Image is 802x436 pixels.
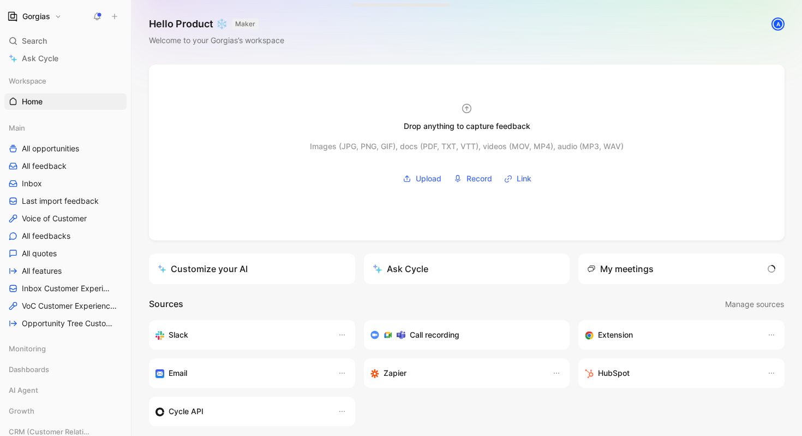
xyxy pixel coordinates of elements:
[9,364,49,375] span: Dashboards
[587,262,654,275] div: My meetings
[725,298,784,311] span: Manage sources
[158,262,248,275] div: Customize your AI
[466,172,492,185] span: Record
[22,283,112,294] span: Inbox Customer Experience
[598,367,630,380] h3: HubSpot
[598,328,633,341] h3: Extension
[149,17,284,31] h1: Hello Product ❄️
[22,96,43,107] span: Home
[4,140,127,157] a: All opportunities
[149,297,183,311] h2: Sources
[169,328,188,341] h3: Slack
[155,328,327,341] div: Sync your customers, send feedback and get updates in Slack
[585,328,756,341] div: Capture feedback from anywhere on the web
[22,248,57,259] span: All quotes
[4,120,127,136] div: Main
[22,178,42,189] span: Inbox
[22,52,58,65] span: Ask Cycle
[149,34,284,47] div: Welcome to your Gorgias’s workspace
[22,318,115,329] span: Opportunity Tree Customer Experience
[384,367,406,380] h3: Zapier
[22,11,50,21] h1: Gorgias
[4,210,127,227] a: Voice of Customer
[4,120,127,332] div: MainAll opportunitiesAll feedbackInboxLast import feedbackVoice of CustomerAll feedbacksAll quote...
[4,93,127,110] a: Home
[4,228,127,244] a: All feedbacks
[4,50,127,67] a: Ask Cycle
[4,382,127,402] div: AI Agent
[4,158,127,174] a: All feedback
[725,297,785,311] button: Manage sources
[155,405,327,418] div: Sync customers & send feedback from custom sources. Get inspired by our favorite use case
[22,34,47,48] span: Search
[155,367,327,380] div: Forward emails to your feedback inbox
[4,315,127,332] a: Opportunity Tree Customer Experience
[310,140,624,153] div: Images (JPG, PNG, GIF), docs (PDF, TXT, VTT), videos (MOV, MP4), audio (MP3, WAV)
[517,172,531,185] span: Link
[149,254,355,284] a: Customize your AI
[9,405,34,416] span: Growth
[4,175,127,192] a: Inbox
[416,172,441,185] span: Upload
[169,367,187,380] h3: Email
[9,122,25,133] span: Main
[232,19,259,30] button: MAKER
[404,120,530,133] div: Drop anything to capture feedback
[4,263,127,279] a: All features
[22,213,87,224] span: Voice of Customer
[4,73,127,89] div: Workspace
[4,403,127,419] div: Growth
[4,298,127,314] a: VoC Customer Experience: Customer-Facing Team Support
[4,33,127,49] div: Search
[373,262,428,275] div: Ask Cycle
[169,405,204,418] h3: Cycle API
[9,75,46,86] span: Workspace
[399,170,445,187] button: Upload
[4,280,127,297] a: Inbox Customer Experience
[500,170,535,187] button: Link
[4,403,127,422] div: Growth
[450,170,496,187] button: Record
[4,340,127,357] div: Monitoring
[9,343,46,354] span: Monitoring
[370,328,555,341] div: Record & transcribe meetings from Zoom, Meet & Teams.
[22,231,70,241] span: All feedbacks
[22,161,67,172] span: All feedback
[364,254,570,284] button: Ask Cycle
[22,266,62,276] span: All features
[370,367,542,380] div: Capture feedback from thousands of sources with Zapier (survey results, recordings, sheets, etc).
[4,340,127,360] div: Monitoring
[22,301,117,311] span: VoC Customer Experience: Customer-Facing Team Support
[4,245,127,262] a: All quotes
[4,193,127,209] a: Last import feedback
[22,196,99,207] span: Last import feedback
[9,385,38,396] span: AI Agent
[22,143,79,154] span: All opportunities
[7,11,18,22] img: Gorgias
[410,328,459,341] h3: Call recording
[773,19,783,30] div: A
[4,361,127,381] div: Dashboards
[4,9,64,24] button: GorgiasGorgias
[4,382,127,398] div: AI Agent
[4,361,127,378] div: Dashboards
